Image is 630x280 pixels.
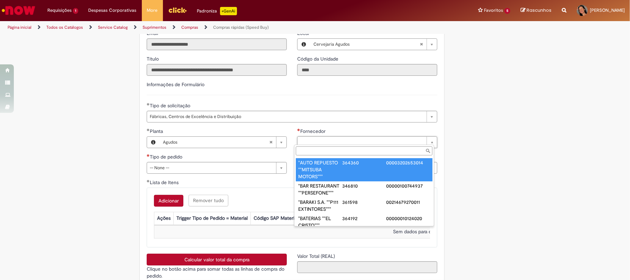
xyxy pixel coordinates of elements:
div: "BAR RESTAURANT ""PERSEFONE""" [298,182,342,196]
div: 00000100744937 [386,182,430,189]
ul: Fornecedor [294,157,434,226]
div: 364360 [342,159,386,166]
div: 00003202653014 [386,159,430,166]
div: 00000010124020 [386,215,430,222]
div: "BARAKI S.A. ""P111 EXTINTORES""" [298,199,342,213]
div: "BATERIAS ""EL CRISTO""" [298,215,342,229]
div: 364192 [342,215,386,222]
div: "AUTO REPUESTO ""MITSUBA MOTORS""" [298,159,342,180]
div: 346810 [342,182,386,189]
div: 00214679270011 [386,199,430,206]
div: 361598 [342,199,386,206]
